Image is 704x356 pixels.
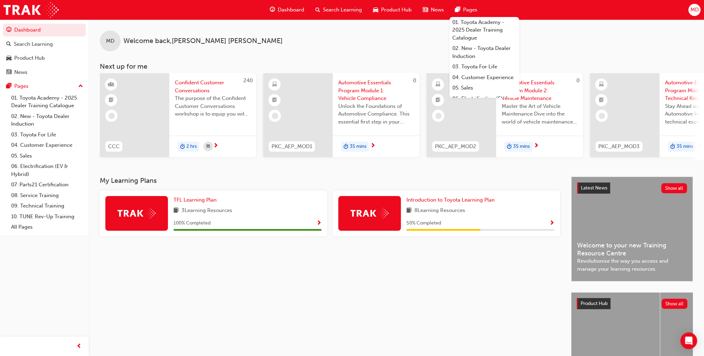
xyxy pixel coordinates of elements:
span: news-icon [6,69,11,76]
span: Master the Art of Vehicle Maintenance Dive into the world of vehicle maintenance with this compre... [502,102,577,126]
img: Trak [3,2,59,18]
span: search-icon [6,41,11,48]
span: next-icon [534,143,539,149]
span: PKC_AEP_MOD1 [272,143,312,151]
button: Pages [3,80,86,93]
span: duration-icon [180,142,185,151]
a: 04. Customer Experience [8,140,86,151]
a: 01. Toyota Academy - 2025 Dealer Training Catalogue [8,93,86,111]
span: Unlock the Foundations of Automotive Compliance. This essential first step in your Automotive Ess... [338,102,414,126]
div: Pages [14,82,29,90]
span: learningResourceType_ELEARNING-icon [599,80,604,89]
div: Open Intercom Messenger [680,332,697,349]
span: Product Hub [581,300,608,306]
span: 0 [413,77,416,84]
span: up-icon [78,82,83,91]
span: Latest News [581,185,607,191]
span: search-icon [315,6,320,14]
span: learningRecordVerb_NONE-icon [435,113,442,119]
span: Show Progress [549,220,555,227]
a: news-iconNews [417,3,450,17]
a: Search Learning [3,38,86,51]
span: book-icon [406,206,412,215]
span: Confident Customer Conversations [175,79,251,94]
span: guage-icon [270,6,275,14]
span: news-icon [423,6,428,14]
span: pages-icon [455,6,460,14]
span: 35 mins [513,143,530,151]
a: 03. Toyota For Life [450,61,519,72]
button: MD [688,4,701,16]
span: PKC_AEP_MOD2 [435,143,476,151]
a: 02. New - Toyota Dealer Induction [8,111,86,129]
a: search-iconSearch Learning [310,3,367,17]
div: Product Hub [14,54,45,62]
div: News [14,68,27,76]
span: prev-icon [76,342,82,351]
span: 240 [243,77,253,84]
span: guage-icon [6,27,11,33]
a: 05. Sales [450,83,519,93]
span: learningRecordVerb_NONE-icon [599,113,605,119]
span: Product Hub [381,6,412,14]
h3: Next up for me [89,62,704,70]
span: MD [690,6,698,14]
span: Pages [463,6,477,14]
a: 02. New - Toyota Dealer Induction [450,43,519,61]
button: Show Progress [316,219,322,228]
a: 07. Parts21 Certification [8,179,86,190]
a: Introduction to Toyota Learning Plan [406,196,497,204]
span: next-icon [213,143,218,149]
a: Product Hub [3,52,86,65]
span: next-icon [370,143,375,149]
h3: My Learning Plans [100,177,560,185]
a: 09. Technical Training [8,201,86,211]
span: learningResourceType_INSTRUCTOR_LED-icon [109,80,114,89]
span: Search Learning [323,6,362,14]
span: pages-icon [6,83,11,90]
span: learningResourceType_ELEARNING-icon [272,80,277,89]
span: booktick-icon [109,96,114,105]
a: 10. TUNE Rev-Up Training [8,211,86,222]
a: 05. Sales [8,151,86,161]
span: car-icon [373,6,378,14]
span: learningResourceType_ELEARNING-icon [436,80,440,89]
span: Welcome to your new Training Resource Centre [577,241,687,257]
a: Latest NewsShow allWelcome to your new Training Resource CentreRevolutionise the way you access a... [571,177,693,281]
button: DashboardSearch LearningProduct HubNews [3,22,86,80]
a: 06. Electrification (EV & Hybrid) [8,161,86,179]
span: 2 hrs [186,143,197,151]
span: booktick-icon [272,96,277,105]
a: 0PKC_AEP_MOD2Automotive Essentials Program Module 2: Vehicle MaintenanceMaster the Art of Vehicle... [427,73,583,157]
span: Automotive Essentials Program Module 2: Vehicle Maintenance [502,79,577,102]
a: TFL Learning Plan [173,196,219,204]
span: 35 mins [350,143,366,151]
a: 01. Toyota Academy - 2025 Dealer Training Catalogue [450,17,519,43]
span: The purpose of the Confident Customer Conversations workshop is to equip you with tools to commun... [175,94,251,118]
span: car-icon [6,55,11,61]
img: Trak [118,208,156,219]
a: 240CCCConfident Customer ConversationsThe purpose of the Confident Customer Conversations worksho... [100,73,256,157]
a: Dashboard [3,24,86,36]
a: 03. Toyota For Life [8,129,86,140]
a: 06. Electrification (EV & Hybrid) [450,93,519,112]
a: Product HubShow all [577,298,687,309]
span: Welcome back , [PERSON_NAME] [PERSON_NAME] [123,37,283,45]
span: 3 Learning Resources [181,206,232,215]
span: booktick-icon [436,96,440,105]
span: duration-icon [670,142,675,151]
span: duration-icon [507,142,512,151]
span: book-icon [173,206,179,215]
a: News [3,66,86,79]
button: Show Progress [549,219,555,228]
span: Revolutionise the way you access and manage your learning resources. [577,257,687,273]
span: booktick-icon [599,96,604,105]
span: MD [106,37,114,45]
span: next-icon [697,143,702,149]
span: Show Progress [316,220,322,227]
span: 100 % Completed [173,219,211,227]
span: 0 [576,77,580,84]
span: News [431,6,444,14]
a: pages-iconPages [450,3,483,17]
